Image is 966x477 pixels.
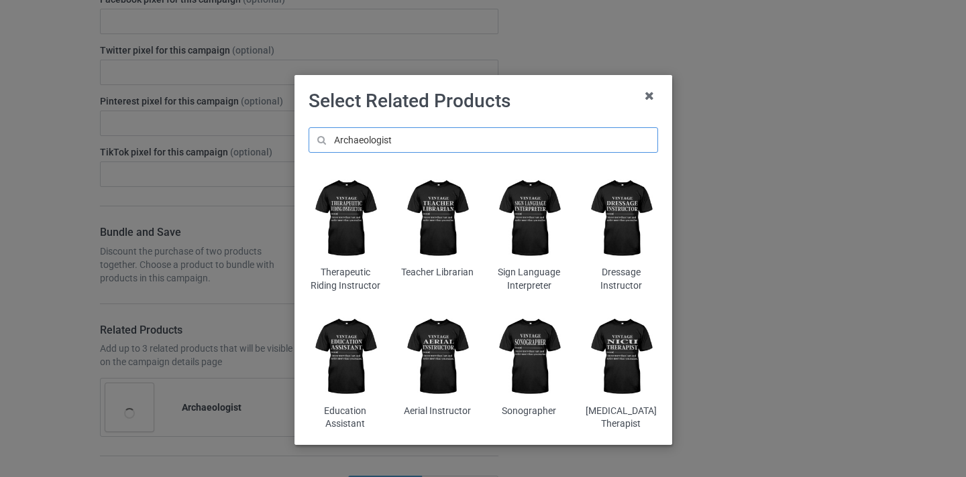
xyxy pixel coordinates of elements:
div: Sign Language Interpreter [492,266,566,292]
div: Dressage Instructor [584,266,657,292]
div: Education Assistant [309,405,382,431]
div: Teacher Librarian [400,266,474,279]
div: Sonographer [492,405,566,418]
div: Aerial Instructor [400,405,474,418]
div: [MEDICAL_DATA] Therapist [584,405,657,431]
h1: Select Related Products [309,89,658,113]
div: Therapeutic Riding Instructor [309,266,382,292]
